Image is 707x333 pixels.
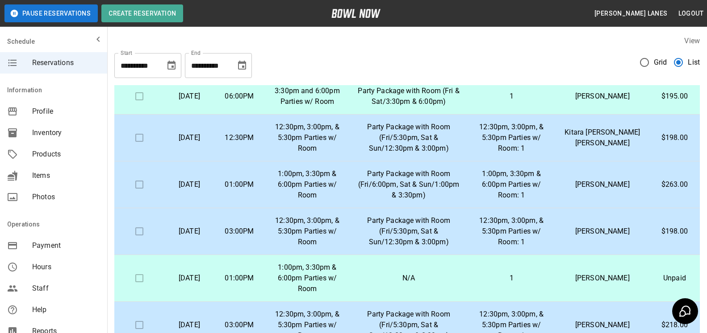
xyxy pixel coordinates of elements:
[222,91,257,102] p: 06:00PM
[474,122,548,154] p: 12:30pm, 3:00pm, & 5:30pm Parties w/ Room: 1
[222,273,257,284] p: 01:00PM
[32,170,100,181] span: Items
[222,179,257,190] p: 01:00PM
[474,169,548,201] p: 1:00pm, 3:30pm & 6:00pm Parties w/ Room: 1
[474,273,548,284] p: 1
[172,91,207,102] p: [DATE]
[474,215,548,247] p: 12:30pm, 3:00pm, & 5:30pm Parties w/ Room: 1
[101,4,183,22] button: Create Reservation
[32,240,100,251] span: Payment
[172,132,207,143] p: [DATE]
[32,127,100,138] span: Inventory
[688,57,700,68] span: List
[563,179,642,190] p: [PERSON_NAME]
[331,9,381,18] img: logo
[657,273,693,284] p: Unpaid
[4,4,98,22] button: Pause Reservations
[272,262,343,294] p: 1:00pm, 3:30pm & 6:00pm Parties w/ Room
[32,304,100,315] span: Help
[32,149,100,160] span: Products
[684,37,700,45] label: View
[563,273,642,284] p: [PERSON_NAME]
[172,179,207,190] p: [DATE]
[32,262,100,272] span: Hours
[563,127,642,148] p: Kitara [PERSON_NAME] [PERSON_NAME]
[32,192,100,202] span: Photos
[32,58,100,68] span: Reservations
[657,226,693,237] p: $198.00
[172,273,207,284] p: [DATE]
[591,5,671,22] button: [PERSON_NAME] Lanes
[32,283,100,294] span: Staff
[675,5,707,22] button: Logout
[357,169,460,201] p: Party Package with Room (Fri/6:00pm, Sat & Sun/1:00pm & 3:30pm)
[654,57,667,68] span: Grid
[563,226,642,237] p: [PERSON_NAME]
[233,57,251,74] button: Choose date, selected date is Oct 5, 2025
[272,86,343,107] p: 3:30pm and 6:00pm Parties w/ Room
[172,320,207,330] p: [DATE]
[474,91,548,102] p: 1
[163,57,180,74] button: Choose date, selected date is Sep 5, 2025
[563,91,642,102] p: [PERSON_NAME]
[32,106,100,117] span: Profile
[272,215,343,247] p: 12:30pm, 3:00pm, & 5:30pm Parties w/ Room
[357,122,460,154] p: Party Package with Room (Fri/5:30pm, Sat & Sun/12:30pm & 3:00pm)
[563,320,642,330] p: [PERSON_NAME]
[172,226,207,237] p: [DATE]
[272,122,343,154] p: 12:30pm, 3:00pm, & 5:30pm Parties w/ Room
[222,132,257,143] p: 12:30PM
[357,273,460,284] p: N/A
[657,91,693,102] p: $195.00
[357,215,460,247] p: Party Package with Room (Fri/5:30pm, Sat & Sun/12:30pm & 3:00pm)
[657,132,693,143] p: $198.00
[222,320,257,330] p: 03:00PM
[657,320,693,330] p: $218.00
[272,169,343,201] p: 1:00pm, 3:30pm & 6:00pm Parties w/ Room
[222,226,257,237] p: 03:00PM
[657,179,693,190] p: $263.00
[357,86,460,107] p: Party Package with Room (Fri & Sat/3:30pm & 6:00pm)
